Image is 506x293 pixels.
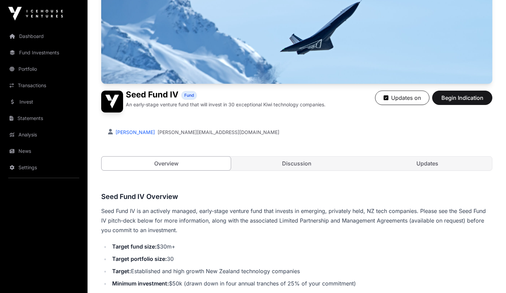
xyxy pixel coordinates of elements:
[5,78,82,93] a: Transactions
[110,266,492,276] li: Established and high growth New Zealand technology companies
[5,127,82,142] a: Analysis
[101,156,231,171] a: Overview
[5,62,82,77] a: Portfolio
[375,91,429,105] button: Updates on
[5,94,82,109] a: Invest
[432,97,492,104] a: Begin Indication
[101,191,492,202] h3: Seed Fund IV Overview
[441,94,484,102] span: Begin Indication
[363,157,492,170] a: Updates
[101,91,123,112] img: Seed Fund IV
[110,279,492,288] li: $50k (drawn down in four annual tranches of 25% of your commitment)
[112,243,157,250] strong: Target fund size:
[5,160,82,175] a: Settings
[5,29,82,44] a: Dashboard
[472,260,506,293] iframe: Chat Widget
[112,255,167,262] strong: Target portfolio size:
[5,144,82,159] a: News
[126,91,178,100] h1: Seed Fund IV
[184,93,194,98] span: Fund
[5,111,82,126] a: Statements
[110,254,492,264] li: 30
[8,7,63,21] img: Icehouse Ventures Logo
[114,129,155,135] a: [PERSON_NAME]
[112,280,169,287] strong: Minimum investment:
[432,91,492,105] button: Begin Indication
[158,129,279,136] a: [PERSON_NAME][EMAIL_ADDRESS][DOMAIN_NAME]
[101,206,492,235] p: Seed Fund IV is an actively managed, early-stage venture fund that invests in emerging, privately...
[126,101,325,108] p: An early-stage venture fund that will invest in 30 exceptional Kiwi technology companies.
[232,157,361,170] a: Discussion
[102,157,492,170] nav: Tabs
[110,242,492,251] li: $30m+
[5,45,82,60] a: Fund Investments
[112,268,131,275] strong: Target:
